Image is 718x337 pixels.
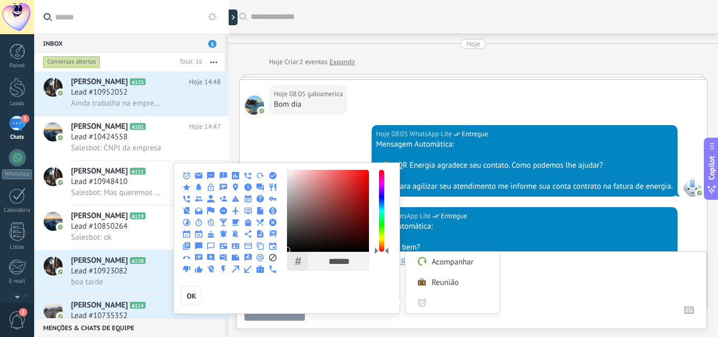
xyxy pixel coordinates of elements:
[706,156,717,180] span: Copilot
[187,292,196,300] span: OK
[288,252,309,270] div: #
[430,293,494,313] input: Personalizar
[181,286,202,306] button: OK
[405,293,500,313] label: Personalizar
[405,272,500,293] label: Reunião
[405,252,500,272] label: Acompanhar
